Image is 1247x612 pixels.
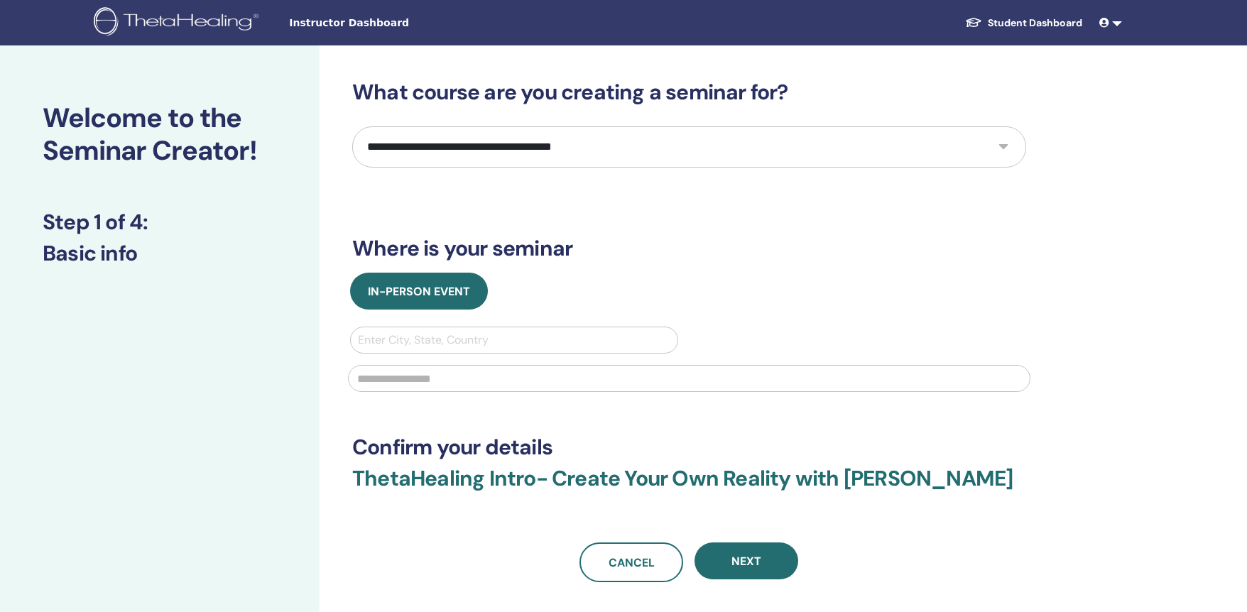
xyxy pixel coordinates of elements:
span: In-Person Event [368,284,470,299]
button: Next [695,542,798,579]
h3: Confirm your details [352,435,1026,460]
a: Cancel [579,542,683,582]
h3: Where is your seminar [352,236,1026,261]
button: In-Person Event [350,273,488,310]
h3: Basic info [43,241,277,266]
h3: What course are you creating a seminar for? [352,80,1026,105]
h3: ThetaHealing Intro- Create Your Own Reality with [PERSON_NAME] [352,466,1026,508]
h3: Step 1 of 4 : [43,209,277,235]
h2: Welcome to the Seminar Creator! [43,102,277,167]
img: graduation-cap-white.svg [965,16,982,28]
span: Instructor Dashboard [289,16,502,31]
a: Student Dashboard [954,10,1094,36]
span: Next [731,554,761,569]
span: Cancel [609,555,655,570]
img: logo.png [94,7,263,39]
